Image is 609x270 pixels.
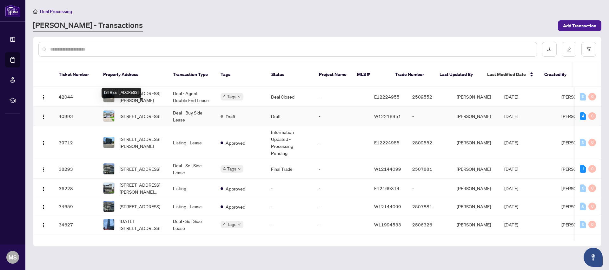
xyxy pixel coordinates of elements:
span: down [238,223,241,226]
td: Information Updated - Processing Pending [266,126,314,159]
span: edit [567,47,571,52]
button: Logo [38,111,49,121]
td: 2509552 [407,126,452,159]
td: [PERSON_NAME] [452,87,499,107]
td: - [314,126,369,159]
th: Created By [539,62,577,87]
span: W12144099 [374,204,401,209]
td: - [266,179,314,198]
img: thumbnail-img [103,137,114,148]
div: 4 [580,112,586,120]
span: [DATE] [504,140,518,145]
div: 0 [588,203,596,210]
span: home [33,9,37,14]
span: filter [586,47,591,52]
td: Draft [266,107,314,126]
img: Logo [41,167,46,172]
span: Approved [226,139,245,146]
th: Trade Number [390,62,434,87]
span: [DATE] [504,166,518,172]
div: 0 [588,184,596,192]
img: thumbnail-img [103,219,114,230]
span: [DATE][STREET_ADDRESS] [120,218,163,232]
span: [PERSON_NAME] [561,140,596,145]
span: [DATE] [504,185,518,191]
td: - [314,198,369,215]
div: 0 [580,184,586,192]
td: Listing - Lease [168,198,215,215]
td: - [266,198,314,215]
span: [PERSON_NAME] [561,166,596,172]
td: Final Trade [266,159,314,179]
span: E12169314 [374,185,400,191]
span: Approved [226,185,245,192]
td: 2507881 [407,198,452,215]
button: Add Transaction [558,20,601,31]
span: 4 Tags [223,93,236,100]
span: [DATE] [504,222,518,227]
td: 2507881 [407,159,452,179]
img: thumbnail-img [103,183,114,194]
span: [PERSON_NAME] [561,204,596,209]
span: [PERSON_NAME] [561,113,596,119]
img: Logo [41,186,46,191]
td: 36228 [54,179,98,198]
button: Logo [38,92,49,102]
td: [PERSON_NAME] [452,198,499,215]
td: [PERSON_NAME] [452,179,499,198]
span: [STREET_ADDRESS][PERSON_NAME] [120,90,163,104]
td: - [407,179,452,198]
img: thumbnail-img [103,163,114,174]
span: Draft [226,113,235,120]
span: E12224955 [374,94,400,100]
div: 0 [580,139,586,146]
div: 0 [588,165,596,173]
img: thumbnail-img [103,201,114,212]
span: download [547,47,552,52]
td: - [314,87,369,107]
th: Status [266,62,314,87]
div: 1 [580,165,586,173]
td: - [407,107,452,126]
td: 34659 [54,198,98,215]
span: Last Modified Date [487,71,526,78]
th: Ticket Number [54,62,98,87]
button: filter [581,42,596,57]
th: MLS # [352,62,390,87]
td: [PERSON_NAME] [452,159,499,179]
th: Property Address [98,62,168,87]
button: Logo [38,164,49,174]
td: 34627 [54,215,98,234]
span: [DATE] [504,94,518,100]
span: MS [9,253,17,262]
td: - [314,159,369,179]
img: Logo [41,114,46,119]
img: Logo [41,223,46,228]
th: Project Name [314,62,352,87]
td: - [314,179,369,198]
td: 38293 [54,159,98,179]
span: [STREET_ADDRESS][PERSON_NAME][PERSON_NAME] [120,181,163,195]
span: [DATE] [504,113,518,119]
td: 39712 [54,126,98,159]
div: 0 [580,93,586,100]
span: W12144099 [374,166,401,172]
span: 4 Tags [223,165,236,172]
img: Logo [41,204,46,210]
span: [STREET_ADDRESS] [120,113,160,120]
span: down [238,95,241,98]
img: thumbnail-img [103,111,114,121]
img: logo [5,5,20,17]
span: [STREET_ADDRESS][PERSON_NAME] [120,135,163,149]
button: Logo [38,183,49,193]
div: 0 [588,221,596,228]
span: [STREET_ADDRESS] [120,203,160,210]
td: 2506326 [407,215,452,234]
div: 0 [580,221,586,228]
td: 40993 [54,107,98,126]
th: Transaction Type [168,62,215,87]
td: - [314,215,369,234]
button: Logo [38,201,49,211]
span: [PERSON_NAME] [561,222,596,227]
span: E12224955 [374,140,400,145]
